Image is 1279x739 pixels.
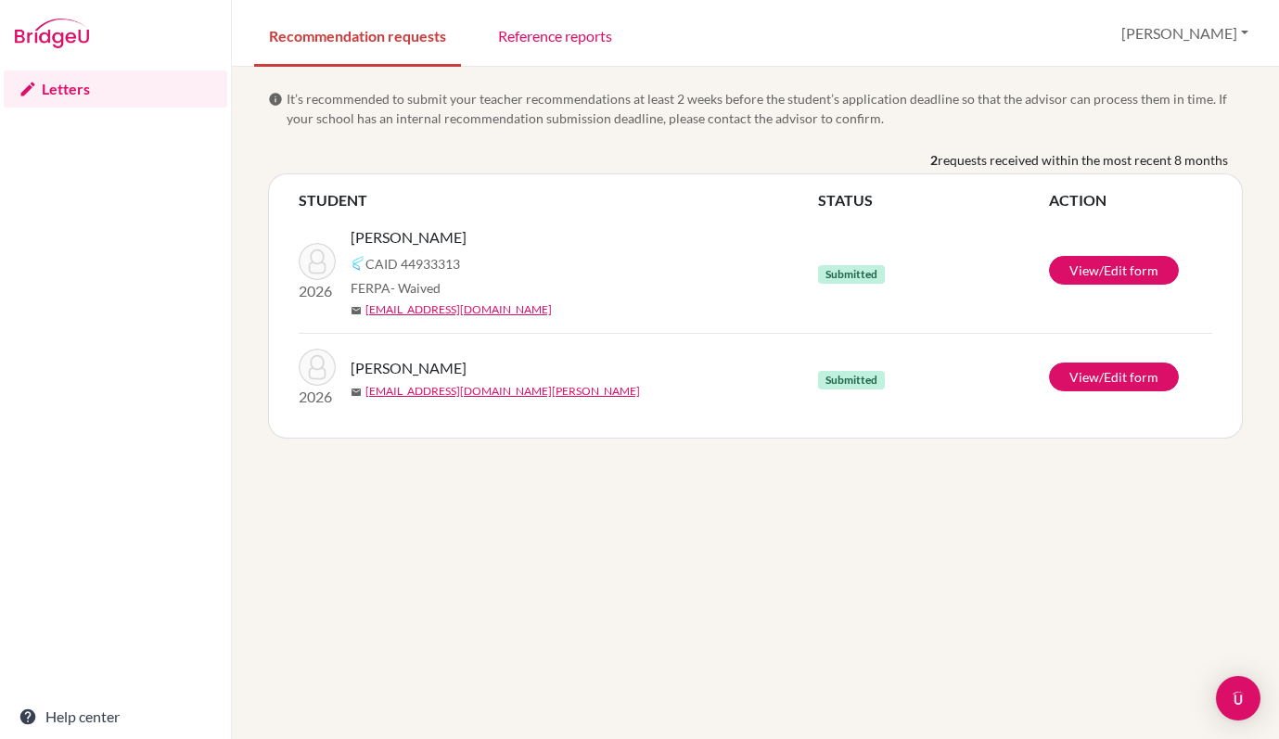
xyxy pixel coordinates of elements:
button: [PERSON_NAME] [1113,16,1257,51]
span: mail [351,305,362,316]
th: ACTION [1049,189,1212,211]
span: info [268,92,283,107]
span: [PERSON_NAME] [351,357,467,379]
a: Letters [4,70,227,108]
a: Recommendation requests [254,3,461,67]
a: Help center [4,698,227,735]
img: Kirkham, Alexander [299,243,336,280]
div: Open Intercom Messenger [1216,676,1260,720]
span: [PERSON_NAME] [351,226,467,248]
a: View/Edit form [1049,363,1179,391]
span: Submitted [818,371,885,389]
img: Kirkham, Alexander [299,349,336,386]
img: Common App logo [351,256,365,271]
span: mail [351,387,362,398]
img: Bridge-U [15,19,89,48]
a: [EMAIL_ADDRESS][DOMAIN_NAME] [365,301,552,318]
a: View/Edit form [1049,256,1179,285]
p: 2026 [299,280,336,302]
span: - Waived [390,280,441,296]
span: It’s recommended to submit your teacher recommendations at least 2 weeks before the student’s app... [287,89,1243,128]
span: Submitted [818,265,885,284]
span: CAID 44933313 [365,254,460,274]
th: STUDENT [299,189,818,211]
a: [EMAIL_ADDRESS][DOMAIN_NAME][PERSON_NAME] [365,383,640,400]
p: 2026 [299,386,336,408]
a: Reference reports [483,3,627,67]
span: FERPA [351,278,441,298]
th: STATUS [818,189,1049,211]
span: requests received within the most recent 8 months [938,150,1228,170]
b: 2 [930,150,938,170]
